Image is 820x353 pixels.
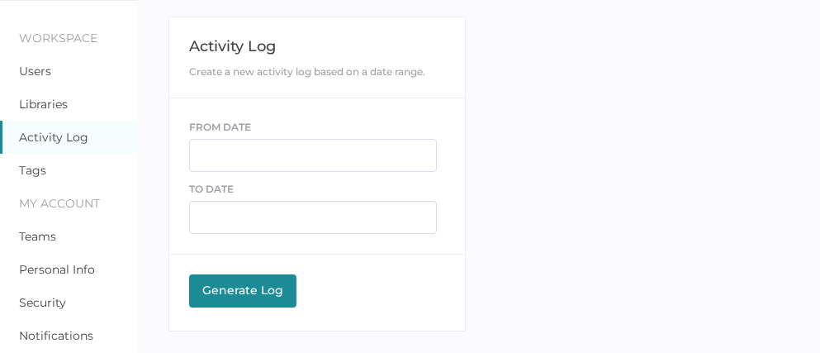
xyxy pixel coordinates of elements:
div: Create a new activity log based on a date range. [189,65,446,78]
span: FROM DATE [189,121,251,133]
a: Notifications [19,328,93,343]
a: Users [19,64,51,79]
a: Libraries [19,97,68,112]
div: Activity Log [189,37,446,55]
button: Generate Log [189,274,296,308]
a: Tags [19,163,46,178]
span: TO DATE [189,183,234,195]
a: Personal Info [19,262,95,277]
a: Teams [19,229,56,244]
a: Security [19,295,66,310]
div: Generate Log [197,283,288,298]
a: Activity Log [19,130,88,145]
